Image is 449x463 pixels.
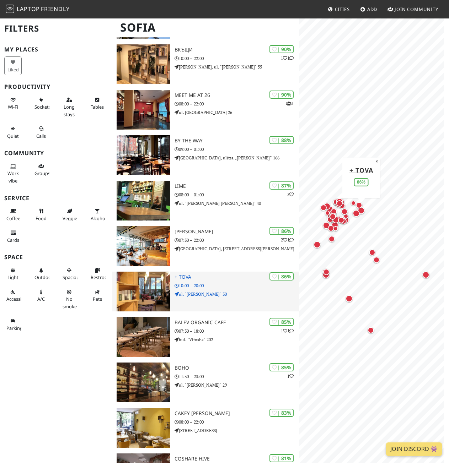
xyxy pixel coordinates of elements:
[175,365,299,371] h3: Boho
[6,325,23,331] span: Parking
[4,315,22,334] button: Parking
[4,18,108,39] h2: Filters
[326,224,336,233] div: Map marker
[4,265,22,283] button: Light
[395,6,438,12] span: Join Community
[175,229,299,235] h3: [PERSON_NAME]
[32,205,50,224] button: Food
[32,160,50,179] button: Groups
[373,157,380,165] button: Close popup
[60,265,78,283] button: Spacious
[32,94,50,113] button: Sockets
[328,212,337,221] div: Map marker
[112,226,299,266] a: Mikel Coffee | 86% 21 [PERSON_NAME] 07:30 – 22:00 [GEOGRAPHIC_DATA], [STREET_ADDRESS][PERSON_NAME]
[64,104,75,117] span: Long stays
[175,100,299,107] p: 08:00 – 22:00
[41,5,69,13] span: Friendly
[319,203,328,212] div: Map marker
[175,274,299,280] h3: + Tova
[269,318,294,326] div: | 85%
[372,255,381,265] div: Map marker
[112,272,299,311] a: + Tova | 86% + Tova 10:00 – 20:00 ul. "[PERSON_NAME]" 30
[32,286,50,305] button: A/C
[344,294,354,304] div: Map marker
[36,133,46,139] span: Video/audio calls
[112,90,299,130] a: Meet me at 26 | 90% 1 Meet me at 26 08:00 – 22:00 ul. [GEOGRAPHIC_DATA] 26
[6,215,20,222] span: Coffee
[63,274,81,280] span: Spacious
[332,197,341,207] div: Map marker
[112,317,299,357] a: Balev Organic Cafe | 85% 11 Balev Organic Cafe 07:30 – 18:00 bul. "Vitosha" 202
[7,133,19,139] span: Quiet
[112,408,299,448] a: Cakey Bakey | 83% Cakey [PERSON_NAME] 08:00 – 22:00 [STREET_ADDRESS]
[91,274,112,280] span: Restroom
[6,5,14,13] img: LaptopFriendly
[117,226,170,266] img: Mikel Coffee
[91,104,104,110] span: Work-friendly tables
[89,94,106,113] button: Tables
[117,181,170,220] img: Lime
[321,267,330,277] div: Map marker
[281,55,294,61] p: 1 1
[175,382,299,388] p: ul. "[PERSON_NAME]" 29
[7,274,18,280] span: Natural light
[34,104,51,110] span: Power sockets
[175,336,299,343] p: bul. "Vitosha" 202
[175,245,299,252] p: [GEOGRAPHIC_DATA], [STREET_ADDRESS][PERSON_NAME]
[175,64,299,70] p: [PERSON_NAME], ul. "[PERSON_NAME]" 55
[17,5,40,13] span: Laptop
[356,206,366,216] div: Map marker
[322,267,331,277] div: Map marker
[112,44,299,84] a: Вкъщи | 90% 11 Вкъщи 10:00 – 22:00 [PERSON_NAME], ul. "[PERSON_NAME]" 55
[7,237,19,243] span: Credit cards
[112,135,299,175] a: By the Way | 88% By the Way 09:00 – 01:00 [GEOGRAPHIC_DATA], ulitsa „[PERSON_NAME]“ 166
[312,240,322,250] div: Map marker
[175,419,299,425] p: 08:00 – 22:00
[329,207,338,216] div: Map marker
[4,205,22,224] button: Coffee
[335,6,350,12] span: Cities
[322,201,332,211] div: Map marker
[328,211,338,221] div: Map marker
[421,270,431,280] div: Map marker
[63,296,77,309] span: Smoke free
[340,207,349,216] div: Map marker
[4,254,108,261] h3: Space
[269,272,294,280] div: | 86%
[366,326,375,335] div: Map marker
[34,274,53,280] span: Outdoor area
[4,46,108,53] h3: My Places
[63,215,77,222] span: Veggie
[287,191,294,198] p: 3
[93,296,102,302] span: Pet friendly
[357,3,380,16] a: Add
[91,215,106,222] span: Alcohol
[32,123,50,142] button: Calls
[175,427,299,434] p: [STREET_ADDRESS]
[32,265,50,283] button: Outdoor
[175,320,299,326] h3: Balev Organic Cafe
[287,373,294,380] p: 1
[175,191,299,198] p: 08:00 – 01:00
[175,92,299,98] h3: Meet me at 26
[349,199,358,207] div: Map marker
[269,136,294,144] div: | 88%
[117,363,170,402] img: Boho
[37,296,45,302] span: Air conditioned
[269,181,294,190] div: | 87%
[354,201,364,210] div: Map marker
[331,215,341,225] div: Map marker
[4,227,22,246] button: Cards
[89,265,106,283] button: Restroom
[117,408,170,448] img: Cakey Bakey
[335,199,344,208] div: Map marker
[335,197,344,207] div: Map marker
[323,209,332,217] div: Map marker
[60,94,78,120] button: Long stays
[269,409,294,417] div: | 83%
[175,154,299,161] p: [GEOGRAPHIC_DATA], ulitsa „[PERSON_NAME]“ 166
[175,237,299,244] p: 07:30 – 22:00
[8,104,18,110] span: Stable Wi-Fi
[269,454,294,462] div: | 81%
[89,205,106,224] button: Alcohol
